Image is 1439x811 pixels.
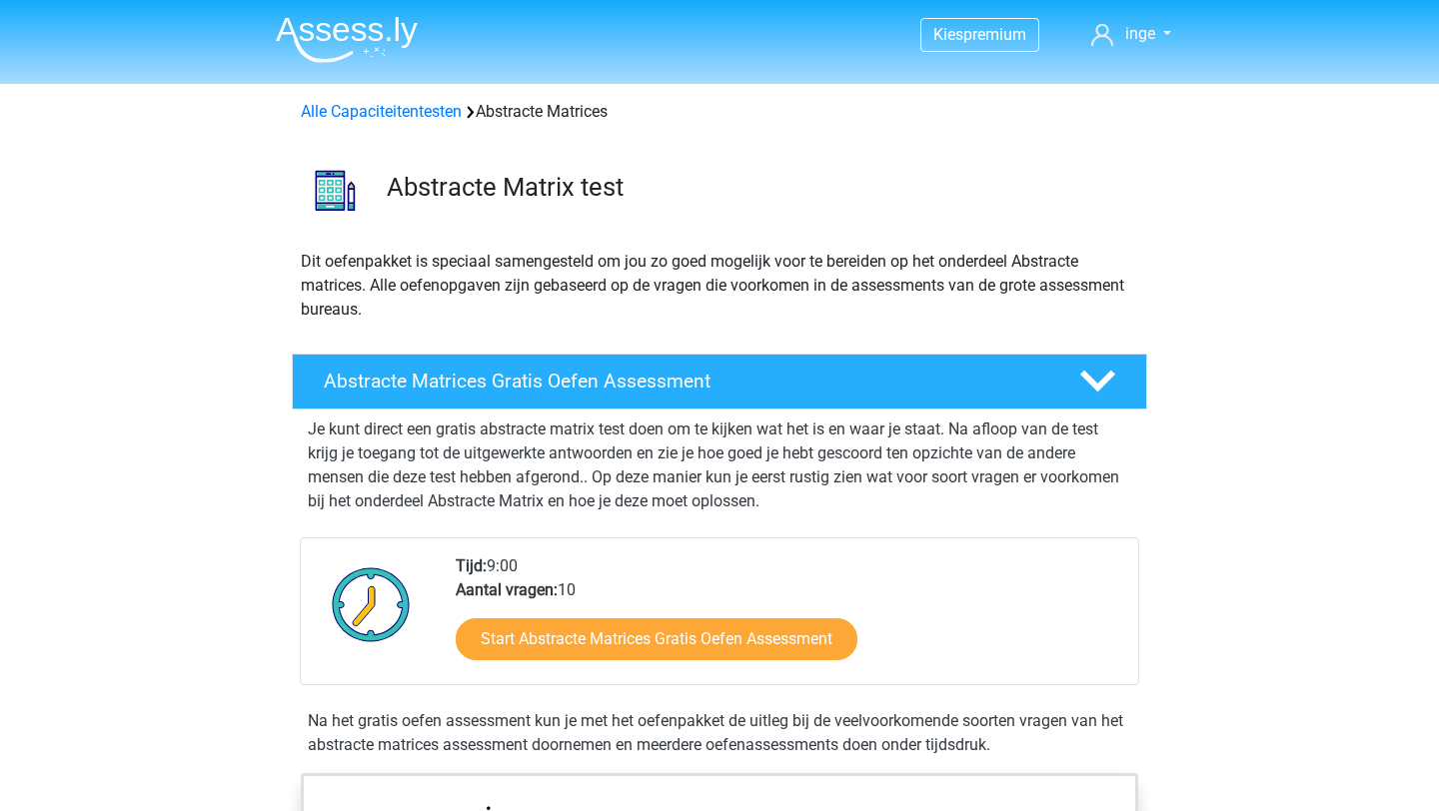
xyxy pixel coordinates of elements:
[921,21,1038,48] a: Kiespremium
[324,370,1047,393] h4: Abstracte Matrices Gratis Oefen Assessment
[387,172,1131,203] h3: Abstracte Matrix test
[300,709,1139,757] div: Na het gratis oefen assessment kun je met het oefenpakket de uitleg bij de veelvoorkomende soorte...
[301,102,462,121] a: Alle Capaciteitentesten
[441,554,1137,684] div: 9:00 10
[321,554,422,654] img: Klok
[456,618,857,660] a: Start Abstracte Matrices Gratis Oefen Assessment
[301,250,1138,322] p: Dit oefenpakket is speciaal samengesteld om jou zo goed mogelijk voor te bereiden op het onderdee...
[1083,22,1179,46] a: inge
[284,354,1155,409] a: Abstracte Matrices Gratis Oefen Assessment
[293,148,378,233] img: abstracte matrices
[456,580,558,599] b: Aantal vragen:
[963,25,1026,44] span: premium
[293,100,1146,124] div: Abstracte Matrices
[456,556,487,575] b: Tijd:
[933,25,963,44] span: Kies
[1125,24,1155,43] span: inge
[276,16,418,63] img: Assessly
[308,417,1131,513] p: Je kunt direct een gratis abstracte matrix test doen om te kijken wat het is en waar je staat. Na...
